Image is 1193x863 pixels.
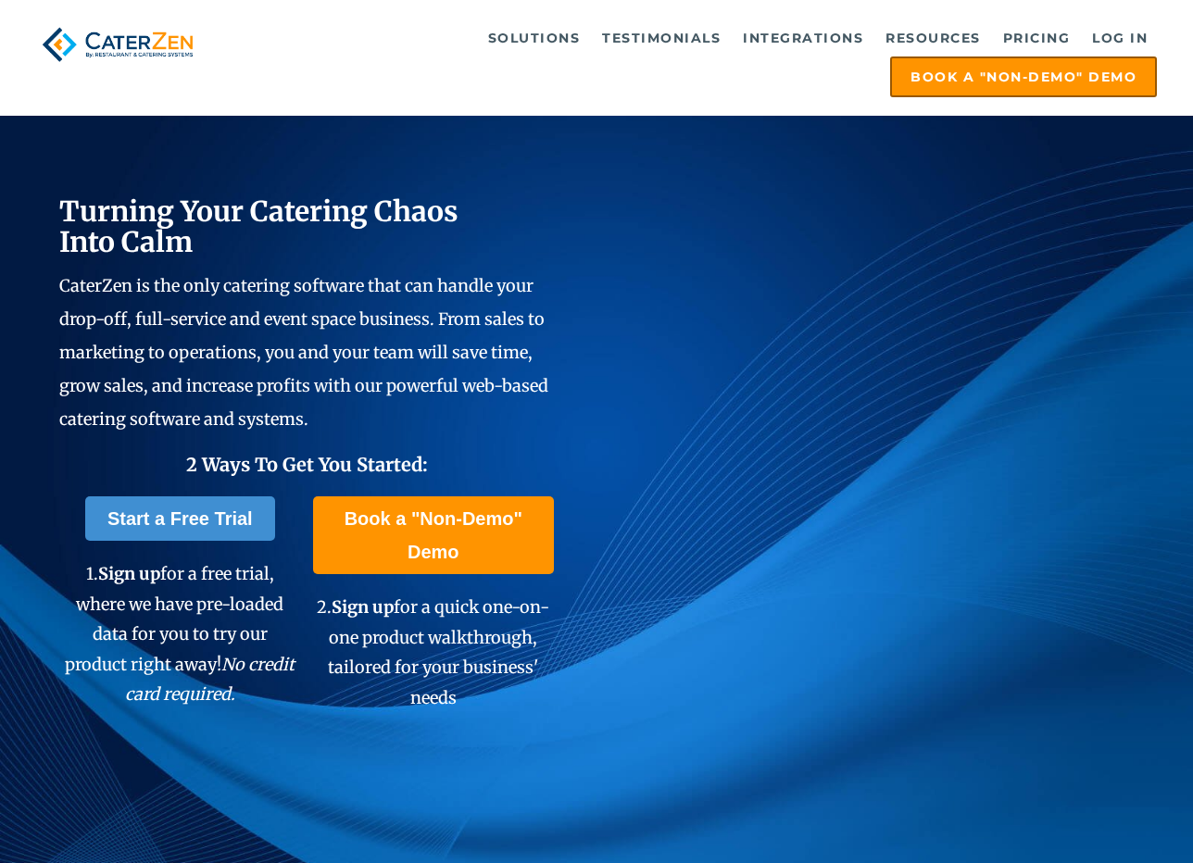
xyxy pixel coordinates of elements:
em: No credit card required. [125,654,295,705]
span: Turning Your Catering Chaos Into Calm [59,194,458,259]
a: Book a "Non-Demo" Demo [313,496,554,574]
a: Start a Free Trial [85,496,275,541]
a: Book a "Non-Demo" Demo [890,56,1157,97]
a: Resources [876,19,990,56]
span: 2 Ways To Get You Started: [186,453,428,476]
a: Log in [1083,19,1157,56]
span: 2. for a quick one-on-one product walkthrough, tailored for your business' needs [317,596,549,707]
span: CaterZen is the only catering software that can handle your drop-off, full-service and event spac... [59,275,548,430]
span: Sign up [98,563,160,584]
a: Pricing [994,19,1080,56]
span: 1. for a free trial, where we have pre-loaded data for you to try our product right away! [65,563,295,705]
a: Solutions [479,19,590,56]
iframe: Help widget launcher [1028,791,1173,843]
a: Integrations [734,19,873,56]
img: caterzen [36,19,199,69]
div: Navigation Menu [228,19,1158,97]
a: Testimonials [593,19,730,56]
span: Sign up [332,596,394,618]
